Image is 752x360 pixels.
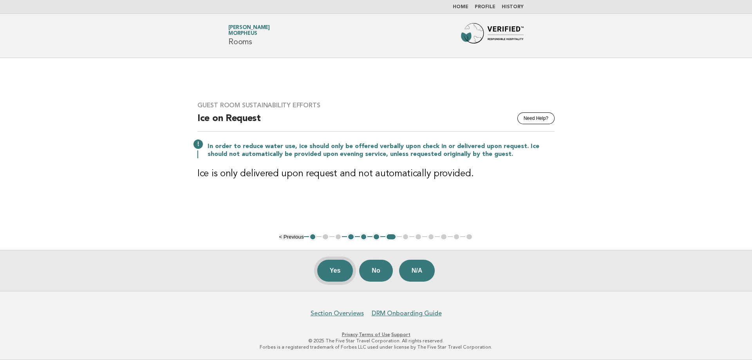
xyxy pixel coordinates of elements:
a: [PERSON_NAME]Morpheus [228,25,270,36]
p: · · [136,331,616,338]
h3: Guest Room Sustainability Efforts [197,101,555,109]
a: Privacy [342,332,358,337]
button: Yes [317,260,353,282]
button: < Previous [279,234,304,240]
p: © 2025 The Five Star Travel Corporation. All rights reserved. [136,338,616,344]
a: Profile [475,5,495,9]
p: In order to reduce water use, ice should only be offered verbally upon check in or delivered upon... [208,143,555,158]
a: Home [453,5,468,9]
button: No [359,260,392,282]
a: Support [391,332,410,337]
button: Need Help? [517,112,555,124]
img: Forbes Travel Guide [461,23,524,48]
a: Terms of Use [359,332,390,337]
a: Section Overviews [311,309,364,317]
h3: Ice is only delivered upon request and not automatically provided. [197,168,555,180]
button: 4 [347,233,355,241]
h1: Rooms [228,25,270,46]
button: 1 [309,233,317,241]
span: Morpheus [228,31,257,36]
h2: Ice on Request [197,112,555,132]
p: Forbes is a registered trademark of Forbes LLC used under license by The Five Star Travel Corpora... [136,344,616,350]
button: 6 [372,233,380,241]
a: History [502,5,524,9]
button: 7 [385,233,397,241]
a: DRM Onboarding Guide [372,309,442,317]
button: N/A [399,260,435,282]
button: 5 [360,233,368,241]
